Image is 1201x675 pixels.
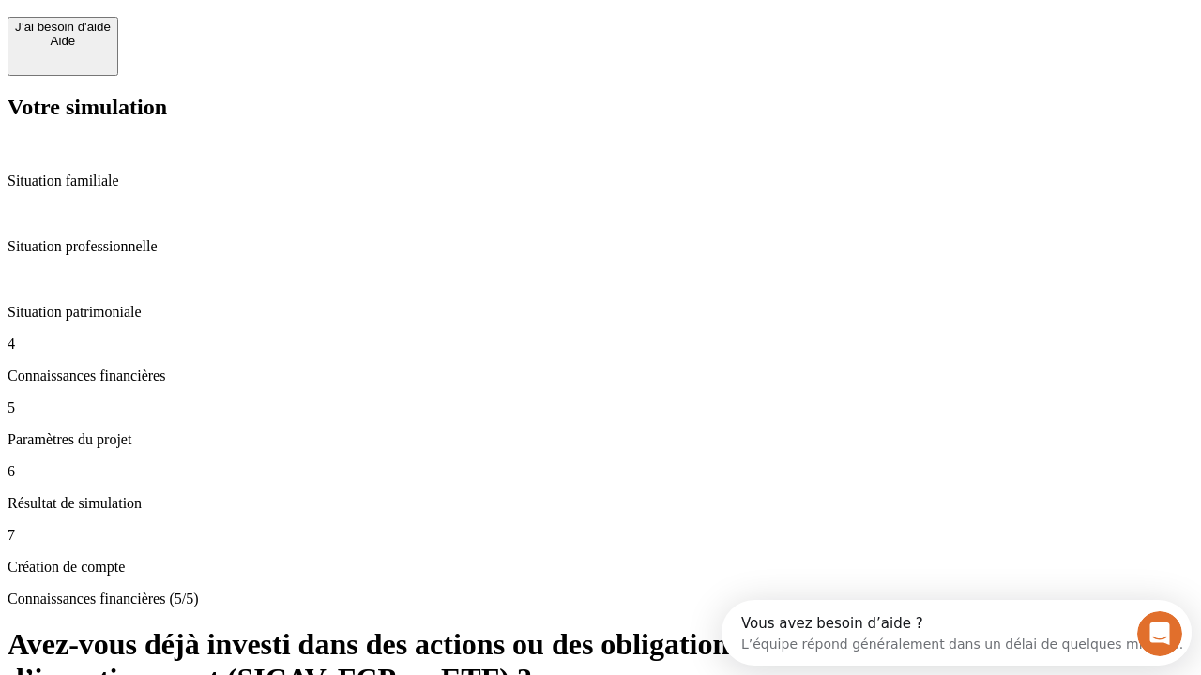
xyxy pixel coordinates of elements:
[8,399,1193,416] p: 5
[8,172,1193,189] p: Situation familiale
[8,238,1193,255] p: Situation professionnelle
[15,20,111,34] div: J’ai besoin d'aide
[8,463,1193,480] p: 6
[8,336,1193,352] p: 4
[1137,611,1182,656] iframe: Intercom live chat
[8,591,1193,607] p: Connaissances financières (5/5)
[8,95,1193,120] h2: Votre simulation
[8,495,1193,512] p: Résultat de simulation
[8,527,1193,544] p: 7
[8,559,1193,576] p: Création de compte
[8,17,118,76] button: J’ai besoin d'aideAide
[20,31,462,51] div: L’équipe répond généralement dans un délai de quelques minutes.
[8,367,1193,384] p: Connaissances financières
[8,7,517,59] div: Ouvrir le Messenger Intercom
[722,600,1192,666] iframe: Intercom live chat discovery launcher
[20,16,462,31] div: Vous avez besoin d’aide ?
[8,304,1193,321] p: Situation patrimoniale
[15,34,111,48] div: Aide
[8,431,1193,448] p: Paramètres du projet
